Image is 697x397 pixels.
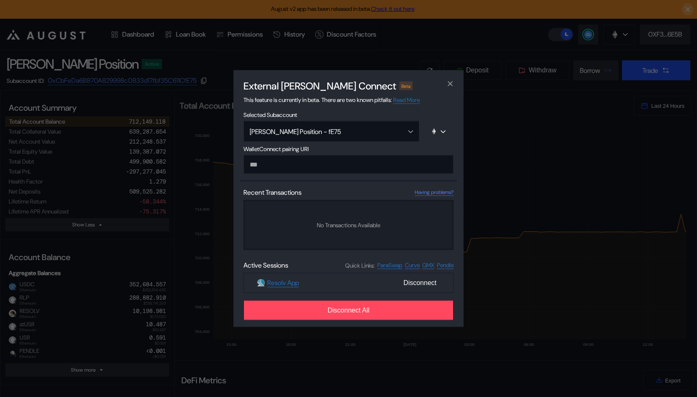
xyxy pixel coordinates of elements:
[400,276,440,290] span: Disconnect
[243,79,396,92] h2: External [PERSON_NAME] Connect
[243,111,454,119] span: Selected Subaccount
[431,128,437,135] img: chain logo
[399,82,413,90] div: Beta
[345,261,375,269] span: Quick Links:
[423,121,454,142] button: chain logo
[243,261,288,270] span: Active Sessions
[317,221,380,229] span: No Transactions Available
[250,127,395,136] div: [PERSON_NAME] Position - fE75
[328,307,370,314] span: Disconnect All
[257,279,265,287] img: Resolv App
[377,261,402,269] a: ParaSwap
[243,273,454,293] button: Resolv AppResolv AppDisconnect
[243,300,454,320] button: Disconnect All
[405,261,420,269] a: Curve
[243,188,301,197] span: Recent Transactions
[444,77,457,90] button: close modal
[243,121,419,142] button: Open menu
[437,261,454,269] a: Pendle
[243,145,454,153] span: WalletConnect pairing URI
[393,96,420,104] a: Read More
[243,96,420,104] span: This feature is currently in beta. There are two known pitfalls:
[267,278,299,288] a: Resolv App
[415,189,454,196] a: Having problems?
[422,261,434,269] a: GMX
